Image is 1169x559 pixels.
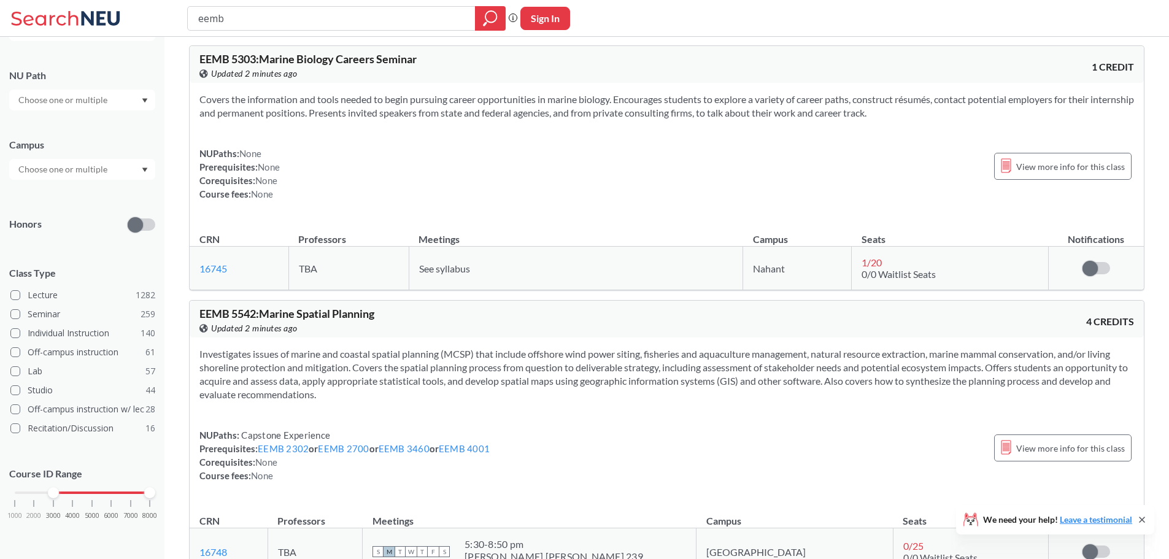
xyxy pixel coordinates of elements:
[862,256,882,268] span: 1 / 20
[1049,220,1144,247] th: Notifications
[9,138,155,152] div: Campus
[145,403,155,416] span: 28
[199,93,1134,120] section: Covers the information and tools needed to begin pursuing career opportunities in marine biology....
[142,512,157,519] span: 8000
[395,546,406,557] span: T
[9,217,42,231] p: Honors
[142,98,148,103] svg: Dropdown arrow
[141,326,155,340] span: 140
[9,90,155,110] div: Dropdown arrow
[104,512,118,519] span: 6000
[483,10,498,27] svg: magnifying glass
[145,364,155,378] span: 57
[983,515,1132,524] span: We need your help!
[862,268,936,280] span: 0/0 Waitlist Seats
[145,422,155,435] span: 16
[211,67,298,80] span: Updated 2 minutes ago
[852,220,1049,247] th: Seats
[10,325,155,341] label: Individual Instruction
[251,188,273,199] span: None
[145,384,155,397] span: 44
[136,288,155,302] span: 1282
[65,512,80,519] span: 4000
[12,93,115,107] input: Choose one or multiple
[239,148,261,159] span: None
[141,307,155,321] span: 259
[406,546,417,557] span: W
[145,345,155,359] span: 61
[428,546,439,557] span: F
[743,247,852,290] td: Nahant
[258,161,280,172] span: None
[12,162,115,177] input: Choose one or multiple
[893,502,1048,528] th: Seats
[239,430,330,441] span: Capstone Experience
[197,8,466,29] input: Class, professor, course number, "phrase"
[9,266,155,280] span: Class Type
[199,546,227,558] a: 16748
[372,546,384,557] span: S
[211,322,298,335] span: Updated 2 minutes ago
[409,220,743,247] th: Meetings
[439,443,490,454] a: EEMB 4001
[465,538,643,550] div: 5:30 - 8:50 pm
[10,382,155,398] label: Studio
[199,307,374,320] span: EEMB 5542 : Marine Spatial Planning
[10,363,155,379] label: Lab
[318,443,369,454] a: EEMB 2700
[439,546,450,557] span: S
[1092,60,1134,74] span: 1 CREDIT
[123,512,138,519] span: 7000
[696,502,893,528] th: Campus
[258,443,309,454] a: EEMB 2302
[10,306,155,322] label: Seminar
[9,69,155,82] div: NU Path
[1060,514,1132,525] a: Leave a testimonial
[1016,159,1125,174] span: View more info for this class
[251,470,273,481] span: None
[199,514,220,528] div: CRN
[1048,502,1143,528] th: Notifications
[363,502,696,528] th: Meetings
[417,546,428,557] span: T
[384,546,395,557] span: M
[10,420,155,436] label: Recitation/Discussion
[199,428,490,482] div: NUPaths: Prerequisites: or or or Corequisites: Course fees:
[142,168,148,172] svg: Dropdown arrow
[10,287,155,303] label: Lecture
[199,147,280,201] div: NUPaths: Prerequisites: Corequisites: Course fees:
[255,457,277,468] span: None
[903,540,924,552] span: 0 / 25
[9,467,155,481] p: Course ID Range
[10,401,155,417] label: Off-campus instruction w/ lec
[46,512,61,519] span: 3000
[1016,441,1125,456] span: View more info for this class
[199,263,227,274] a: 16745
[7,512,22,519] span: 1000
[268,502,362,528] th: Professors
[288,220,409,247] th: Professors
[419,263,470,274] span: See syllabus
[26,512,41,519] span: 2000
[288,247,409,290] td: TBA
[520,7,570,30] button: Sign In
[743,220,852,247] th: Campus
[199,233,220,246] div: CRN
[85,512,99,519] span: 5000
[1086,315,1134,328] span: 4 CREDITS
[9,159,155,180] div: Dropdown arrow
[255,175,277,186] span: None
[475,6,506,31] div: magnifying glass
[379,443,430,454] a: EEMB 3460
[199,347,1134,401] section: Investigates issues of marine and coastal spatial planning (MCSP) that include offshore wind powe...
[10,344,155,360] label: Off-campus instruction
[199,52,417,66] span: EEMB 5303 : Marine Biology Careers Seminar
